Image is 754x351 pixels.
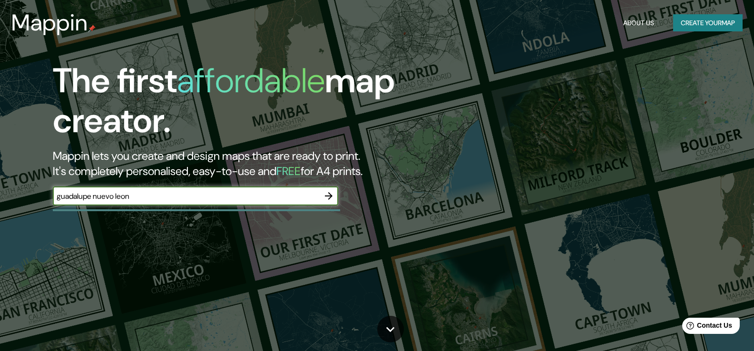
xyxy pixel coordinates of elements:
[669,314,744,341] iframe: Help widget launcher
[53,191,319,202] input: Choose your favourite place
[276,164,301,178] h5: FREE
[53,61,430,148] h1: The first map creator.
[673,14,743,32] button: Create yourmap
[53,148,430,179] h2: Mappin lets you create and design maps that are ready to print. It's completely personalised, eas...
[11,10,88,36] h3: Mappin
[177,58,325,103] h1: affordable
[619,14,658,32] button: About Us
[88,25,96,32] img: mappin-pin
